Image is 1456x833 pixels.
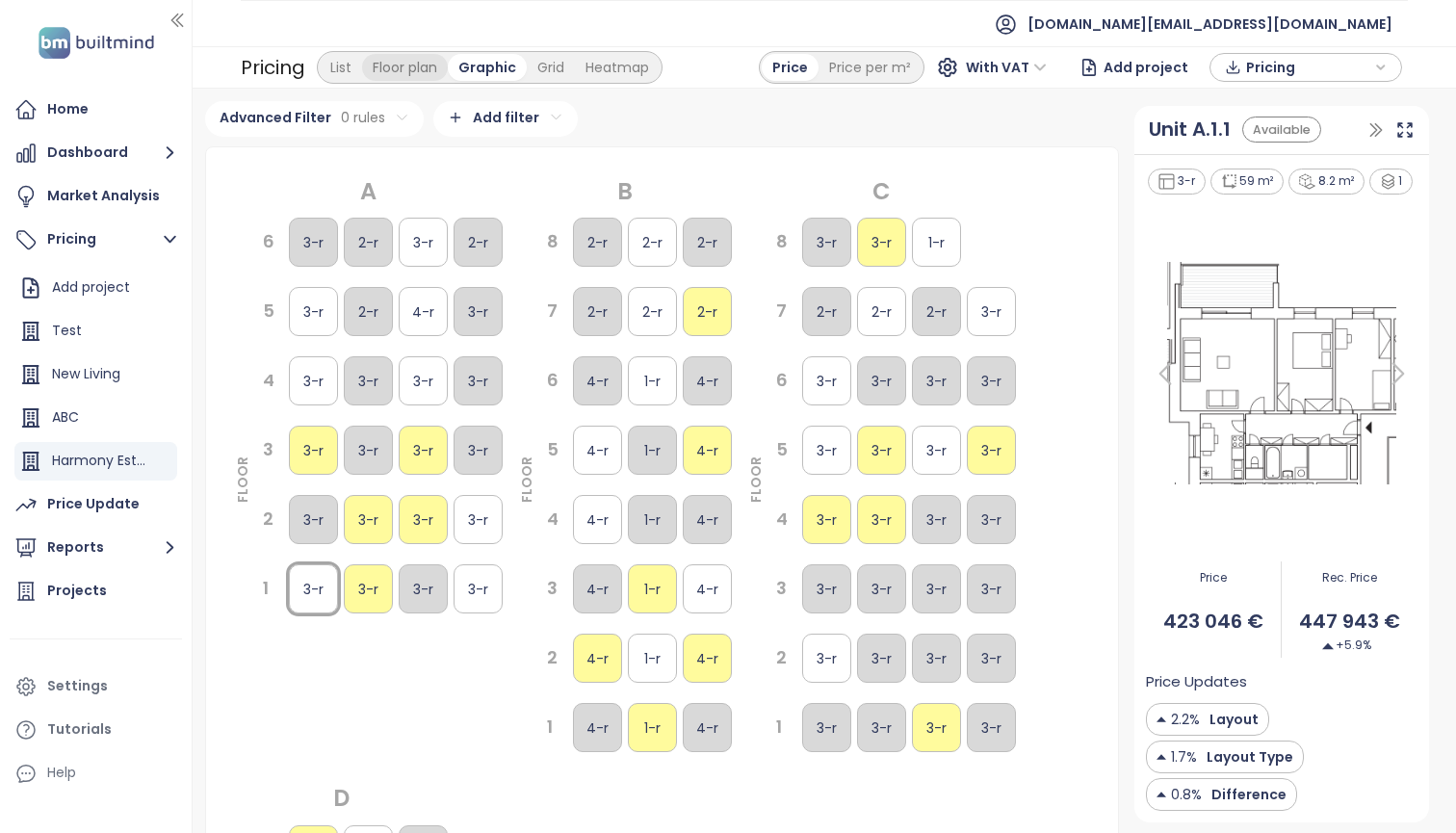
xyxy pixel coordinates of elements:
div: Tutorials [47,717,112,742]
div: 3-r [802,356,851,405]
div: 5 [263,298,274,325]
a: Price Update [10,485,182,524]
div: Harmony Estates [14,442,177,481]
span: 0 rules [341,107,385,128]
div: 4-r [683,634,732,683]
span: 447 943 € [1282,607,1417,637]
div: Add project [14,269,177,307]
span: Layout [1205,709,1259,730]
div: 3-r [399,564,448,613]
div: 3-r [967,495,1016,544]
a: Unit A.1.1 [1149,115,1231,144]
div: 1 [1369,169,1414,195]
span: Layout Type [1202,746,1293,768]
div: 3-r [399,356,448,405]
div: Test [52,319,82,343]
div: 3-r [967,703,1016,752]
div: Projects [47,579,107,603]
div: 1-r [628,703,677,752]
div: 2-r [912,287,961,336]
div: D [232,780,451,817]
div: New Living [14,355,177,394]
div: 3-r [912,356,961,405]
div: Help [10,754,182,793]
div: 2 [547,644,559,672]
span: 0.8% [1171,784,1202,805]
div: 3-r [912,426,961,475]
div: Price per m² [819,54,922,81]
div: 3 [547,575,559,603]
span: 423 046 € [1146,607,1281,637]
div: 2-r [628,287,677,336]
span: Price [1146,569,1281,587]
div: 3-r [857,703,906,752]
div: 3-r [912,495,961,544]
div: Pricing [241,50,305,85]
img: Decrease [1157,784,1166,805]
div: Test [14,312,177,351]
div: Market Analysis [47,184,160,208]
div: 3-r [289,495,338,544]
div: 3-r [967,634,1016,683]
div: 7 [547,298,559,325]
div: 3-r [857,426,906,475]
div: 2-r [344,218,393,267]
div: 5 [776,436,788,464]
div: 3-r [912,564,961,613]
a: Home [10,91,182,129]
div: 6 [547,367,559,395]
a: Settings [10,667,182,706]
div: 3-r [289,564,338,613]
div: 2-r [683,287,732,336]
div: C [745,173,1019,210]
div: 1-r [628,634,677,683]
div: 3-r [967,426,1016,475]
div: 3-r [802,218,851,267]
div: 3-r [399,218,448,267]
img: Decrease [1157,746,1166,768]
div: 2-r [573,218,622,267]
img: Floor plan [1146,256,1417,490]
div: 2 [776,644,788,672]
a: Market Analysis [10,177,182,216]
div: 4 [776,506,788,534]
div: 3-r [802,426,851,475]
div: 1-r [628,564,677,613]
img: logo [33,23,160,63]
div: 8 [776,228,788,256]
div: 3-r [1148,169,1206,195]
div: Available [1242,117,1321,143]
div: 4-r [683,356,732,405]
div: 3-r [857,218,906,267]
span: Add project [1104,50,1188,85]
div: Heatmap [575,54,660,81]
div: Graphic [448,54,527,81]
div: 1-r [628,426,677,475]
div: Floor plan [362,54,448,81]
div: 1-r [912,218,961,267]
div: 3-r [802,634,851,683]
img: Decrease [1157,709,1166,730]
div: 3 [263,436,274,464]
div: Harmony Estates [52,449,153,473]
a: Tutorials [10,711,182,749]
div: 4-r [683,426,732,475]
div: 1-r [628,356,677,405]
div: 6 [776,367,788,395]
div: 1 [263,575,274,603]
div: 2-r [683,218,732,267]
div: 3-r [344,426,393,475]
div: 3-r [802,564,851,613]
div: 4 [547,506,559,534]
div: 2-r [573,287,622,336]
div: ABC [52,405,79,430]
div: Help [47,761,76,785]
div: 1 [547,714,559,742]
div: 3-r [857,564,906,613]
div: 2 [263,506,274,534]
div: 2-r [628,218,677,267]
div: 3-r [289,426,338,475]
div: Price Update [47,492,140,516]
